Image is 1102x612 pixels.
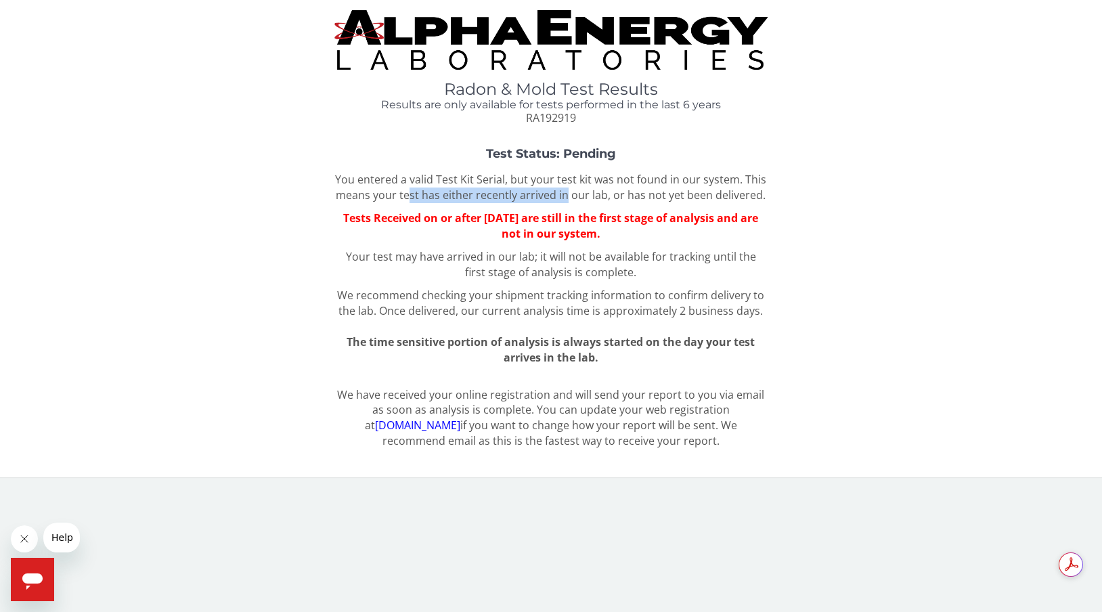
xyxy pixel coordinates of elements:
a: [DOMAIN_NAME] [375,418,460,433]
img: TightCrop.jpg [334,10,767,70]
iframe: Close message [11,525,38,552]
iframe: Message from company [43,523,80,552]
p: Your test may have arrived in our lab; it will not be available for tracking until the first stag... [334,249,767,280]
span: RA192919 [526,110,576,125]
span: We recommend checking your shipment tracking information to confirm delivery to the lab. [337,288,764,318]
span: The time sensitive portion of analysis is always started on the day your test arrives in the lab. [347,334,755,365]
h4: Results are only available for tests performed in the last 6 years [334,99,767,111]
p: You entered a valid Test Kit Serial, but your test kit was not found in our system. This means yo... [334,172,767,203]
h1: Radon & Mold Test Results [334,81,767,98]
iframe: Button to launch messaging window [11,558,54,601]
p: We have received your online registration and will send your report to you via email as soon as a... [334,387,767,449]
span: Once delivered, our current analysis time is approximately 2 business days. [379,303,763,318]
span: Tests Received on or after [DATE] are still in the first stage of analysis and are not in our sys... [343,211,758,241]
strong: Test Status: Pending [486,146,616,161]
